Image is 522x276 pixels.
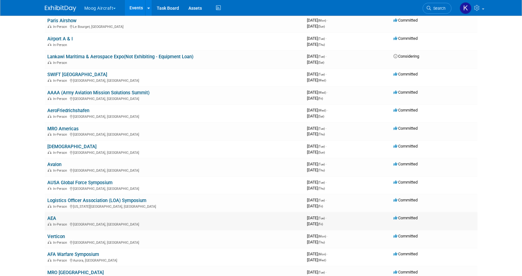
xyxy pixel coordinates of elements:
[318,169,325,172] span: (Thu)
[393,234,418,238] span: Committed
[307,72,327,76] span: [DATE]
[47,54,193,60] a: Lankawi Maritima & Aerospace Expo(Not Exhibiting - Equipment Loan)
[53,43,69,47] span: In-Person
[307,198,327,202] span: [DATE]
[307,252,328,256] span: [DATE]
[327,18,328,23] span: -
[318,133,325,136] span: (Thu)
[307,144,327,148] span: [DATE]
[318,222,323,226] span: (Fri)
[307,108,328,112] span: [DATE]
[47,180,113,185] a: AUSA Global Force Symposium
[47,221,302,227] div: [GEOGRAPHIC_DATA], [GEOGRAPHIC_DATA]
[47,198,146,203] a: Logistics Officer Association (LOA) Symposium
[53,205,69,209] span: In-Person
[48,43,51,46] img: In-Person Event
[48,258,51,262] img: In-Person Event
[327,234,328,238] span: -
[318,235,326,238] span: (Mon)
[48,97,51,100] img: In-Person Event
[307,240,325,244] span: [DATE]
[393,180,418,185] span: Committed
[318,55,325,58] span: (Tue)
[307,168,325,172] span: [DATE]
[47,204,302,209] div: [US_STATE][GEOGRAPHIC_DATA], [GEOGRAPHIC_DATA]
[307,90,328,95] span: [DATE]
[307,180,327,185] span: [DATE]
[307,150,325,154] span: [DATE]
[393,144,418,148] span: Committed
[393,198,418,202] span: Committed
[393,270,418,274] span: Committed
[53,222,69,227] span: In-Person
[318,97,323,100] span: (Fri)
[318,25,325,28] span: (Sun)
[47,114,302,119] div: [GEOGRAPHIC_DATA], [GEOGRAPHIC_DATA]
[307,24,325,29] span: [DATE]
[307,234,328,238] span: [DATE]
[48,79,51,82] img: In-Person Event
[47,240,302,245] div: [GEOGRAPHIC_DATA], [GEOGRAPHIC_DATA]
[307,36,327,41] span: [DATE]
[318,163,325,166] span: (Tue)
[53,258,69,263] span: In-Person
[318,151,325,154] span: (Sun)
[307,162,327,166] span: [DATE]
[47,72,107,77] a: SWIFT [GEOGRAPHIC_DATA]
[47,18,76,23] a: Paris Airshow
[307,204,323,208] span: [DATE]
[393,162,418,166] span: Committed
[431,6,446,11] span: Search
[318,79,326,82] span: (Wed)
[48,133,51,136] img: In-Person Event
[318,91,326,94] span: (Wed)
[307,258,326,262] span: [DATE]
[307,216,327,220] span: [DATE]
[48,25,51,28] img: In-Person Event
[307,78,326,82] span: [DATE]
[393,36,418,41] span: Committed
[318,241,325,244] span: (Thu)
[307,270,327,274] span: [DATE]
[307,132,325,136] span: [DATE]
[318,115,324,118] span: (Sat)
[48,222,51,226] img: In-Person Event
[393,216,418,220] span: Committed
[48,151,51,154] img: In-Person Event
[327,90,328,95] span: -
[47,234,65,239] a: Verticon
[318,271,325,274] span: (Tue)
[53,241,69,245] span: In-Person
[318,205,323,208] span: (Fri)
[47,78,302,83] div: [GEOGRAPHIC_DATA], [GEOGRAPHIC_DATA]
[47,108,89,113] a: AeroFriedrichshafen
[53,97,69,101] span: In-Person
[307,54,327,59] span: [DATE]
[47,126,79,132] a: MRO Americas
[47,96,302,101] div: [GEOGRAPHIC_DATA], [GEOGRAPHIC_DATA]
[318,145,325,148] span: (Tue)
[53,151,69,155] span: In-Person
[393,108,418,112] span: Committed
[53,133,69,137] span: In-Person
[53,187,69,191] span: In-Person
[47,216,56,221] a: AEA
[318,19,326,22] span: (Mon)
[318,37,325,40] span: (Tue)
[307,221,323,226] span: [DATE]
[47,132,302,137] div: [GEOGRAPHIC_DATA], [GEOGRAPHIC_DATA]
[393,72,418,76] span: Committed
[47,150,302,155] div: [GEOGRAPHIC_DATA], [GEOGRAPHIC_DATA]
[318,61,324,64] span: (Sat)
[47,90,150,96] a: AAAA (Army Aviation Mission Solutions Summit)
[47,186,302,191] div: [GEOGRAPHIC_DATA], [GEOGRAPHIC_DATA]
